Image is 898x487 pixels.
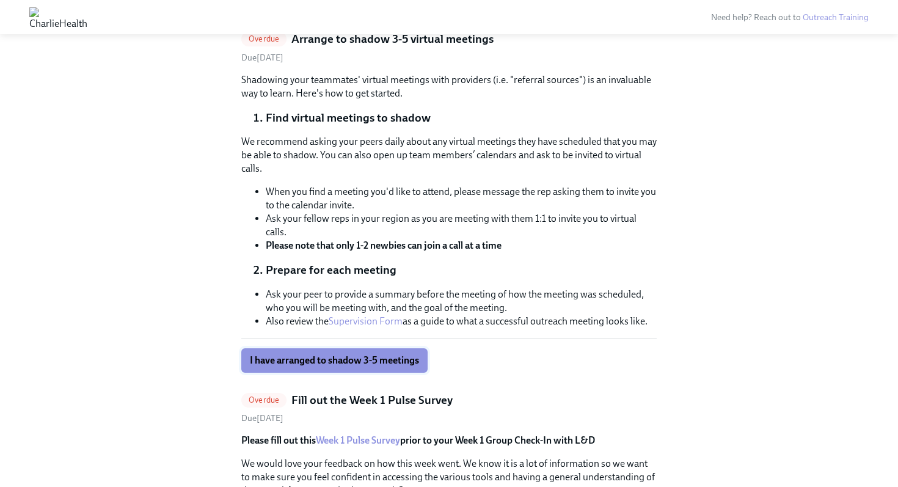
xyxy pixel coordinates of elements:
[266,262,657,278] li: Prepare for each meeting
[241,413,283,423] span: Friday, September 26th 2025, 2:00 pm
[266,212,657,239] li: Ask your fellow reps in your region as you are meeting with them 1:1 to invite you to virtual calls.
[291,392,453,408] h5: Fill out the Week 1 Pulse Survey
[316,434,400,446] a: Week 1 Pulse Survey
[266,110,657,126] li: Find virtual meetings to shadow
[241,31,657,64] a: OverdueArrange to shadow 3-5 virtual meetingsDue[DATE]
[266,240,502,251] strong: Please note that only 1-2 newbies can join a call at a time
[266,288,657,315] li: Ask your peer to provide a summary before the meeting of how the meeting was scheduled, who you w...
[329,315,403,327] a: Supervision Form
[266,315,657,328] li: Also review the as a guide to what a successful outreach meeting looks like.
[803,12,869,23] a: Outreach Training
[241,395,287,405] span: Overdue
[266,185,657,212] li: When you find a meeting you'd like to attend, please message the rep asking them to invite you to...
[291,31,494,47] h5: Arrange to shadow 3-5 virtual meetings
[241,392,657,425] a: OverdueFill out the Week 1 Pulse SurveyDue[DATE]
[241,434,595,446] strong: Please fill out this prior to your Week 1 Group Check-In with L&D
[250,354,419,367] span: I have arranged to shadow 3-5 meetings
[241,34,287,43] span: Overdue
[241,53,283,63] span: Tuesday, September 30th 2025, 10:00 am
[241,73,657,100] p: Shadowing your teammates' virtual meetings with providers (i.e. "referral sources") is an invalua...
[241,348,428,373] button: I have arranged to shadow 3-5 meetings
[241,135,657,175] p: We recommend asking your peers daily about any virtual meetings they have scheduled that you may ...
[29,7,87,27] img: CharlieHealth
[711,12,869,23] span: Need help? Reach out to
